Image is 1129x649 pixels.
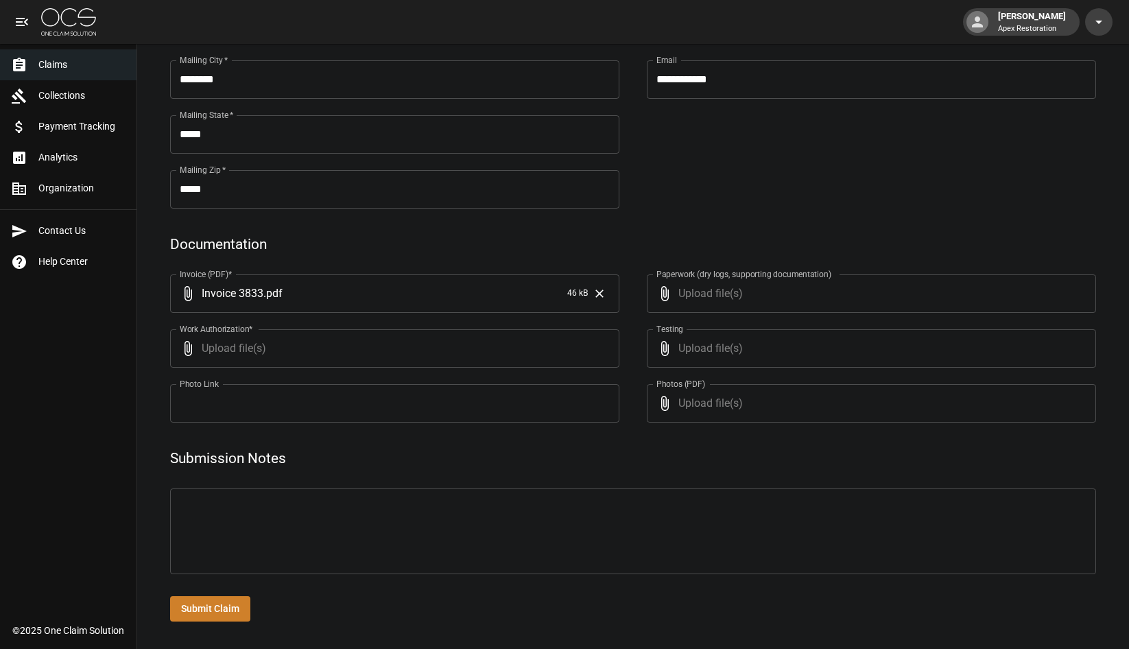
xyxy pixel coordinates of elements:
[202,329,582,368] span: Upload file(s)
[41,8,96,36] img: ocs-logo-white-transparent.png
[12,624,124,637] div: © 2025 One Claim Solution
[567,287,588,300] span: 46 kB
[998,23,1066,35] p: Apex Restoration
[38,150,126,165] span: Analytics
[38,58,126,72] span: Claims
[656,323,683,335] label: Testing
[38,224,126,238] span: Contact Us
[656,268,831,280] label: Paperwork (dry logs, supporting documentation)
[180,378,219,390] label: Photo Link
[656,54,677,66] label: Email
[678,274,1059,313] span: Upload file(s)
[678,329,1059,368] span: Upload file(s)
[993,10,1071,34] div: [PERSON_NAME]
[38,119,126,134] span: Payment Tracking
[180,164,226,176] label: Mailing Zip
[38,255,126,269] span: Help Center
[180,54,228,66] label: Mailing City
[180,323,253,335] label: Work Authorization*
[589,283,610,304] button: Clear
[8,8,36,36] button: open drawer
[656,378,705,390] label: Photos (PDF)
[38,88,126,103] span: Collections
[180,109,233,121] label: Mailing State
[38,181,126,196] span: Organization
[180,268,233,280] label: Invoice (PDF)*
[678,384,1059,423] span: Upload file(s)
[202,285,263,301] span: Invoice 3833
[263,285,283,301] span: . pdf
[170,596,250,622] button: Submit Claim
